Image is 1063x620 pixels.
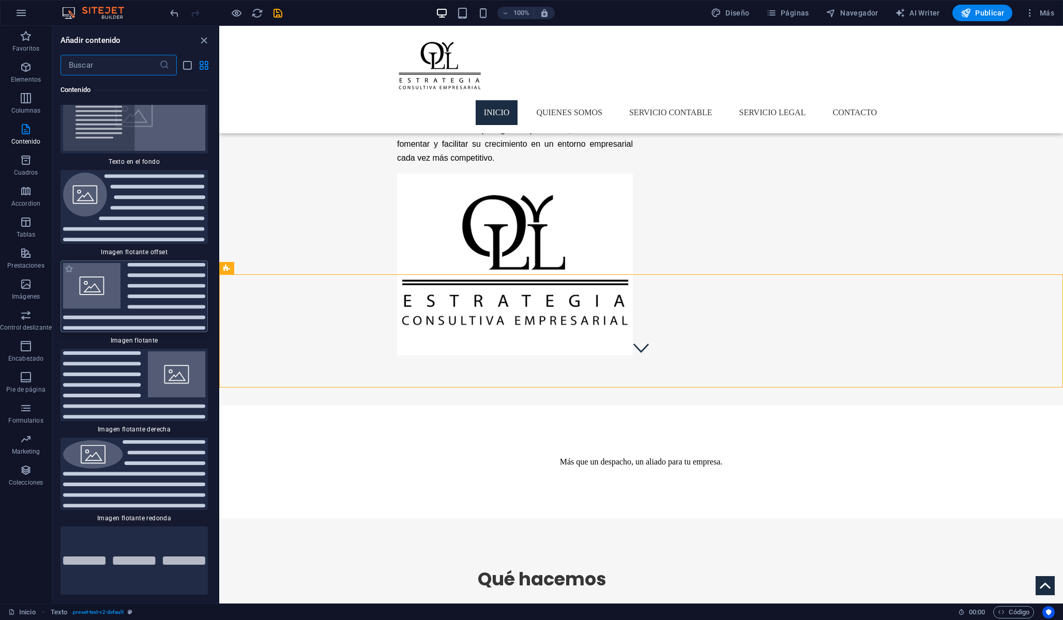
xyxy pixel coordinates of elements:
[11,106,41,115] p: Columnas
[271,7,284,19] button: save
[63,75,205,151] img: text-on-bacground.svg
[12,44,39,53] p: Favoritos
[822,5,883,21] button: Navegador
[8,354,43,363] p: Encabezado
[1042,606,1055,618] button: Usercentrics
[766,8,809,18] span: Páginas
[60,514,208,522] span: Imagen flotante redonda
[59,7,137,19] img: Editor Logo
[1021,5,1058,21] button: Más
[952,5,1013,21] button: Publicar
[230,7,242,19] button: Haz clic para salir del modo de previsualización y seguir editando
[198,59,210,71] button: grid-view
[14,168,38,177] p: Cuadros
[540,8,549,18] i: Al redimensionar, ajustar el nivel de zoom automáticamente para ajustarse al dispositivo elegido.
[6,385,45,394] p: Pie de página
[198,34,210,47] button: close panel
[969,606,985,618] span: 00 00
[762,5,813,21] button: Páginas
[51,606,67,618] span: Haz clic para seleccionar y doble clic para editar
[891,5,944,21] button: AI Writer
[63,440,205,507] img: floating-image-round.svg
[11,137,41,146] p: Contenido
[251,7,263,19] i: Volver a cargar página
[168,7,180,19] button: undo
[513,7,529,19] h6: 100%
[707,5,754,21] button: Diseño
[826,8,878,18] span: Navegador
[8,416,43,425] p: Formularios
[63,351,205,419] img: floating-image-right.svg
[12,292,40,301] p: Imágenes
[497,7,534,19] button: 100%
[958,606,985,618] h6: Tiempo de la sesión
[128,609,132,615] i: Este elemento es un preajuste personalizable
[60,34,120,47] h6: Añadir contenido
[961,8,1005,18] span: Publicar
[1025,8,1054,18] span: Más
[60,336,208,345] span: Imagen flotante
[251,7,263,19] button: reload
[60,438,208,522] div: Imagen flotante redonda
[711,8,750,18] span: Diseño
[60,349,208,433] div: Imagen flotante derecha
[63,556,205,564] img: button-series.svg
[8,606,36,618] a: Haz clic para cancelar la selección y doble clic para abrir páginas
[60,55,159,75] input: Buscar
[60,72,208,166] div: Texto en el fondo
[707,5,754,21] div: Diseño (Ctrl+Alt+Y)
[169,7,180,19] i: Deshacer: Eliminar elementos (Ctrl+Z)
[63,173,205,241] img: floating-image-offset.svg
[993,606,1034,618] button: Código
[11,199,40,208] p: Accordion
[12,447,40,456] p: Marketing
[998,606,1029,618] span: Código
[71,606,124,618] span: . preset-text-v2-default
[181,59,193,71] button: list-view
[9,478,43,487] p: Colecciones
[63,263,205,330] img: floating-image.svg
[7,261,44,270] p: Prestaciones
[60,158,208,166] span: Texto en el fondo
[60,425,208,433] span: Imagen flotante derecha
[976,608,978,616] span: :
[60,170,208,256] div: Imagen flotante offset
[60,84,208,96] h6: Contenido
[272,7,284,19] i: Guardar (Ctrl+S)
[895,8,940,18] span: AI Writer
[11,75,41,84] p: Elementos
[60,260,208,345] div: Imagen flotante
[60,248,208,256] span: Imagen flotante offset
[65,265,73,273] span: Añadir a favoritos
[51,606,133,618] nav: breadcrumb
[17,230,36,239] p: Tablas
